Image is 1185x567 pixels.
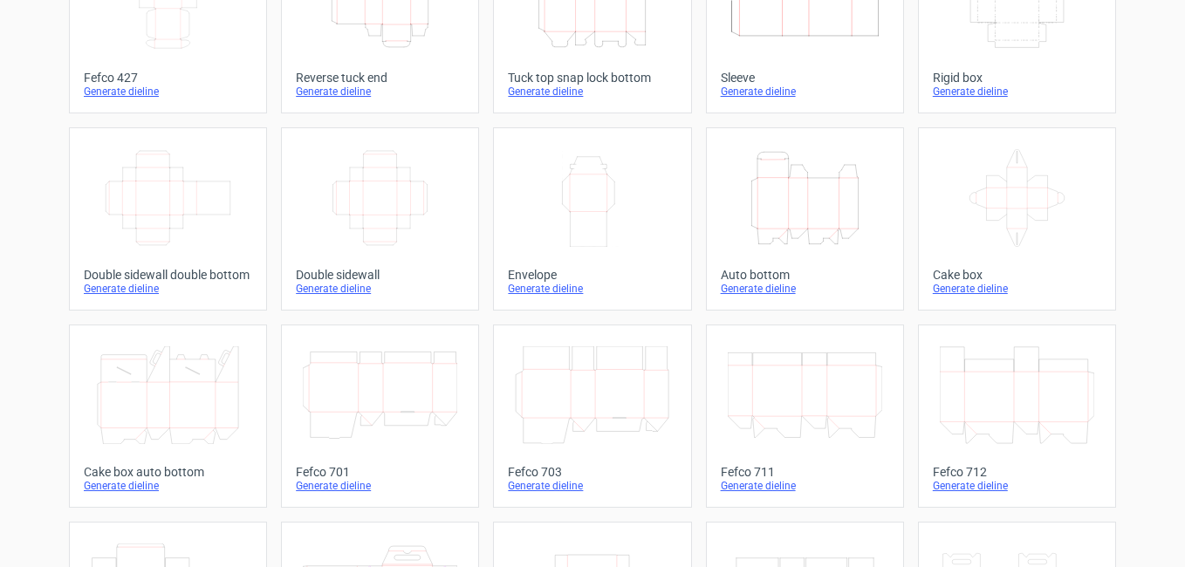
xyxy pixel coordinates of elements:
[508,465,676,479] div: Fefco 703
[721,71,889,85] div: Sleeve
[296,465,464,479] div: Fefco 701
[296,268,464,282] div: Double sidewall
[933,479,1101,493] div: Generate dieline
[84,268,252,282] div: Double sidewall double bottom
[508,282,676,296] div: Generate dieline
[933,85,1101,99] div: Generate dieline
[706,324,904,508] a: Fefco 711Generate dieline
[296,479,464,493] div: Generate dieline
[933,268,1101,282] div: Cake box
[918,324,1116,508] a: Fefco 712Generate dieline
[933,71,1101,85] div: Rigid box
[84,465,252,479] div: Cake box auto bottom
[281,324,479,508] a: Fefco 701Generate dieline
[508,85,676,99] div: Generate dieline
[281,127,479,311] a: Double sidewallGenerate dieline
[296,282,464,296] div: Generate dieline
[508,268,676,282] div: Envelope
[508,479,676,493] div: Generate dieline
[721,85,889,99] div: Generate dieline
[296,71,464,85] div: Reverse tuck end
[721,268,889,282] div: Auto bottom
[69,324,267,508] a: Cake box auto bottomGenerate dieline
[721,282,889,296] div: Generate dieline
[493,324,691,508] a: Fefco 703Generate dieline
[84,85,252,99] div: Generate dieline
[296,85,464,99] div: Generate dieline
[721,479,889,493] div: Generate dieline
[933,282,1101,296] div: Generate dieline
[493,127,691,311] a: EnvelopeGenerate dieline
[508,71,676,85] div: Tuck top snap lock bottom
[918,127,1116,311] a: Cake boxGenerate dieline
[706,127,904,311] a: Auto bottomGenerate dieline
[69,127,267,311] a: Double sidewall double bottomGenerate dieline
[721,465,889,479] div: Fefco 711
[933,465,1101,479] div: Fefco 712
[84,71,252,85] div: Fefco 427
[84,282,252,296] div: Generate dieline
[84,479,252,493] div: Generate dieline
